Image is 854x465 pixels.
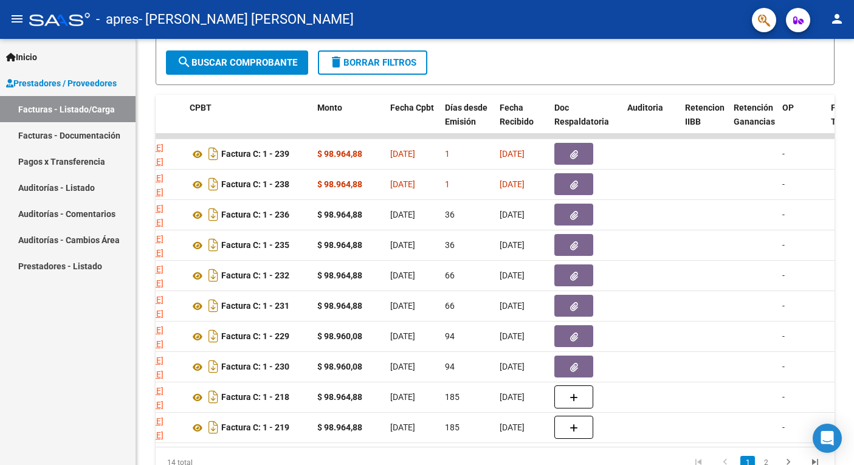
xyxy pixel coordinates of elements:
span: Monto [317,103,342,112]
span: - [782,422,785,432]
span: [DATE] [390,422,415,432]
mat-icon: menu [10,12,24,26]
strong: Factura C: 1 - 218 [221,393,289,402]
span: - [782,392,785,402]
span: 1 [445,149,450,159]
span: [DATE] [500,149,525,159]
div: Open Intercom Messenger [813,424,842,453]
span: Doc Respaldatoria [554,103,609,126]
strong: $ 98.964,88 [317,270,362,280]
strong: $ 98.960,08 [317,362,362,371]
i: Descargar documento [205,296,221,315]
span: [DATE] [390,240,415,250]
span: - apres [96,6,139,33]
strong: Factura C: 1 - 239 [221,150,289,159]
span: [DATE] [390,270,415,280]
span: 36 [445,210,455,219]
mat-icon: person [830,12,844,26]
span: - [782,179,785,189]
i: Descargar documento [205,205,221,224]
strong: $ 98.964,88 [317,210,362,219]
datatable-header-cell: Días desde Emisión [440,95,495,148]
span: [DATE] [500,301,525,311]
span: Prestadores / Proveedores [6,77,117,90]
i: Descargar documento [205,357,221,376]
span: [DATE] [390,149,415,159]
strong: $ 98.964,88 [317,392,362,402]
span: Borrar Filtros [329,57,416,68]
datatable-header-cell: CPBT [185,95,312,148]
span: Retencion IIBB [685,103,725,126]
span: - [782,240,785,250]
i: Descargar documento [205,326,221,346]
span: - [782,270,785,280]
datatable-header-cell: Fecha Cpbt [385,95,440,148]
span: 66 [445,270,455,280]
span: Retención Ganancias [734,103,775,126]
strong: $ 98.964,88 [317,149,362,159]
datatable-header-cell: Doc Respaldatoria [549,95,622,148]
span: [DATE] [390,210,415,219]
span: [DATE] [500,331,525,341]
span: - [782,149,785,159]
span: 36 [445,240,455,250]
span: 94 [445,362,455,371]
span: - [782,362,785,371]
span: 66 [445,301,455,311]
span: [DATE] [500,362,525,371]
button: Borrar Filtros [318,50,427,75]
span: Buscar Comprobante [177,57,297,68]
datatable-header-cell: Retención Ganancias [729,95,777,148]
i: Descargar documento [205,174,221,194]
span: Auditoria [627,103,663,112]
span: 185 [445,392,460,402]
strong: Factura C: 1 - 231 [221,301,289,311]
span: [DATE] [500,240,525,250]
span: [DATE] [500,422,525,432]
span: [DATE] [390,331,415,341]
span: - [782,301,785,311]
strong: $ 98.964,88 [317,422,362,432]
i: Descargar documento [205,235,221,255]
strong: Factura C: 1 - 238 [221,180,289,190]
span: 94 [445,331,455,341]
strong: $ 98.964,88 [317,301,362,311]
datatable-header-cell: OP [777,95,826,148]
span: Inicio [6,50,37,64]
datatable-header-cell: Auditoria [622,95,680,148]
span: [DATE] [390,301,415,311]
span: [DATE] [500,270,525,280]
strong: Factura C: 1 - 230 [221,362,289,372]
strong: Factura C: 1 - 236 [221,210,289,220]
span: [DATE] [390,392,415,402]
span: 1 [445,179,450,189]
span: [DATE] [390,362,415,371]
span: [DATE] [500,210,525,219]
i: Descargar documento [205,144,221,164]
span: Días desde Emisión [445,103,487,126]
strong: $ 98.960,08 [317,331,362,341]
span: - [782,210,785,219]
span: [DATE] [500,179,525,189]
span: - [782,331,785,341]
strong: $ 98.964,88 [317,240,362,250]
span: OP [782,103,794,112]
i: Descargar documento [205,266,221,285]
strong: Factura C: 1 - 235 [221,241,289,250]
span: CPBT [190,103,212,112]
span: Fecha Recibido [500,103,534,126]
mat-icon: delete [329,55,343,69]
strong: $ 98.964,88 [317,179,362,189]
datatable-header-cell: Fecha Recibido [495,95,549,148]
mat-icon: search [177,55,191,69]
span: Fecha Cpbt [390,103,434,112]
datatable-header-cell: Retencion IIBB [680,95,729,148]
strong: Factura C: 1 - 229 [221,332,289,342]
datatable-header-cell: Monto [312,95,385,148]
span: - [PERSON_NAME] [PERSON_NAME] [139,6,354,33]
button: Buscar Comprobante [166,50,308,75]
i: Descargar documento [205,418,221,437]
span: 185 [445,422,460,432]
strong: Factura C: 1 - 219 [221,423,289,433]
i: Descargar documento [205,387,221,407]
